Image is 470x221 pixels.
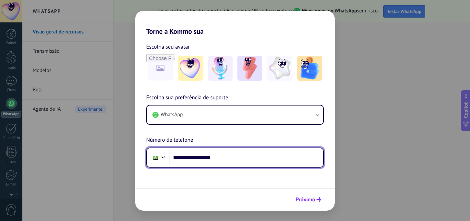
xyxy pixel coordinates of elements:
span: Próximo [296,197,315,202]
span: Escolha seu avatar [146,42,190,51]
button: Próximo [292,194,324,205]
span: Escolha sua preferência de suporte [146,93,228,102]
img: -5.jpeg [297,56,322,81]
img: -3.jpeg [237,56,262,81]
img: -2.jpeg [208,56,233,81]
span: Número de telefone [146,136,193,145]
img: -4.jpeg [267,56,292,81]
img: -1.jpeg [178,56,203,81]
span: WhatsApp [161,111,183,118]
div: Brazil: + 55 [149,150,162,165]
button: WhatsApp [147,106,323,124]
h2: Torne a Kommo sua [135,11,335,36]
